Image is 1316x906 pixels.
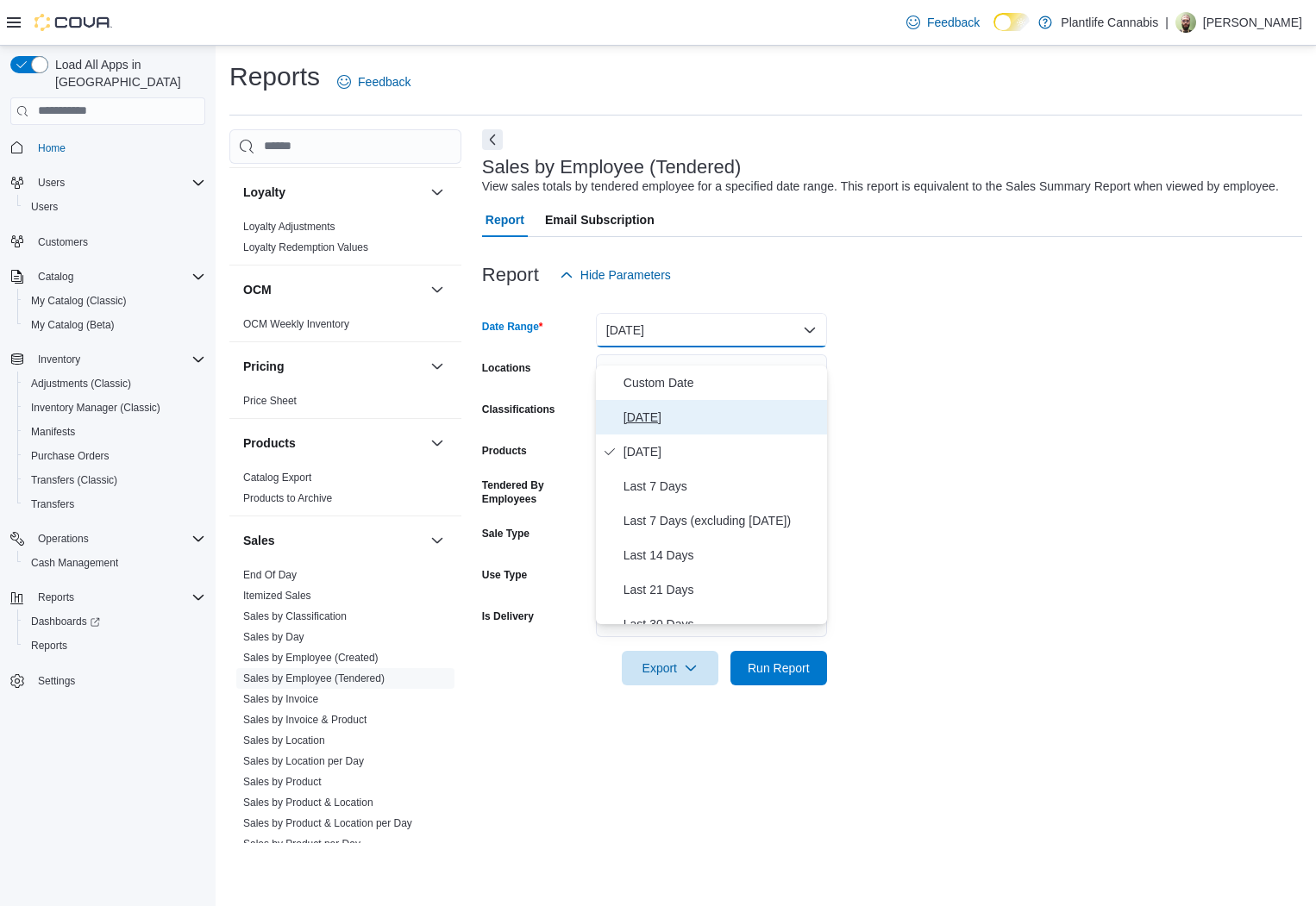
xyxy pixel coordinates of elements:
[24,635,74,656] a: Reports
[243,713,367,727] span: Sales by Invoice & Product
[31,349,205,370] span: Inventory
[31,401,160,415] span: Inventory Manager (Classic)
[24,397,205,418] span: Inventory Manager (Classic)
[427,279,448,300] button: OCM
[3,171,212,195] button: Users
[31,556,118,570] span: Cash Management
[624,510,820,531] span: Last 7 Days (excluding [DATE])
[243,281,272,298] h3: OCM
[17,420,212,444] button: Manifests
[243,817,412,829] a: Sales by Product & Location per Day
[243,317,349,331] span: OCM Weekly Inventory
[243,394,297,408] span: Price Sheet
[243,651,379,665] span: Sales by Employee (Created)
[31,138,72,159] a: Home
[243,816,412,830] span: Sales by Product & Location per Day
[3,347,212,372] button: Inventory
[243,734,325,747] span: Sales by Location
[358,73,410,91] span: Feedback
[31,497,74,511] span: Transfers
[48,56,205,91] span: Load All Apps in [GEOGRAPHIC_DATA]
[482,478,589,506] label: Tendered By Employees
[24,315,205,335] span: My Catalog (Beta)
[38,590,74,604] span: Reports
[31,449,110,463] span: Purchase Orders
[427,433,448,453] button: Products
[17,195,212,219] button: Users
[24,553,205,573] span: Cash Management
[243,610,347,622] a: Sales by Classification
[24,373,138,394] a: Adjustments (Classic)
[24,494,81,515] a: Transfers
[31,587,81,608] button: Reports
[632,651,708,685] span: Export
[243,631,304,643] a: Sales by Day
[1061,12,1158,33] p: Plantlife Cannabis
[31,615,100,628] span: Dashboards
[243,434,296,452] h3: Products
[38,353,80,366] span: Inventory
[243,775,322,789] span: Sales by Product
[31,587,205,608] span: Reports
[24,291,205,311] span: My Catalog (Classic)
[24,422,82,442] a: Manifests
[427,356,448,377] button: Pricing
[803,365,817,378] button: Open list of options
[24,494,205,515] span: Transfers
[624,476,820,497] span: Last 7 Days
[482,129,503,150] button: Next
[24,553,125,573] a: Cash Management
[243,281,423,298] button: OCM
[17,609,212,634] a: Dashboards
[1165,12,1169,33] p: |
[243,838,360,850] a: Sales by Product per Day
[243,532,275,549] h3: Sales
[38,141,66,155] span: Home
[243,672,385,685] span: Sales by Employee (Tendered)
[24,397,167,418] a: Inventory Manager (Classic)
[243,590,311,602] a: Itemized Sales
[899,5,987,40] a: Feedback
[243,358,284,375] h3: Pricing
[17,468,212,492] button: Transfers (Classic)
[24,470,124,490] a: Transfers (Classic)
[243,569,297,581] a: End Of Day
[31,200,58,214] span: Users
[927,14,980,31] span: Feedback
[38,235,88,249] span: Customers
[482,178,1279,196] div: View sales totals by tendered employee for a specified date range. This report is equivalent to t...
[24,197,205,217] span: Users
[243,589,311,603] span: Itemized Sales
[3,265,212,289] button: Catalog
[243,221,335,233] a: Loyalty Adjustments
[3,527,212,551] button: Operations
[545,203,655,237] span: Email Subscription
[993,13,1030,31] input: Dark Mode
[622,651,718,685] button: Export
[31,172,205,193] span: Users
[243,693,318,705] a: Sales by Invoice
[243,755,364,767] a: Sales by Location per Day
[243,692,318,706] span: Sales by Invoice
[482,609,534,623] label: Is Delivery
[427,182,448,203] button: Loyalty
[34,14,112,31] img: Cova
[624,372,820,393] span: Custom Date
[24,373,205,394] span: Adjustments (Classic)
[24,446,205,466] span: Purchase Orders
[31,349,87,370] button: Inventory
[31,528,205,549] span: Operations
[243,837,360,851] span: Sales by Product per Day
[229,565,461,861] div: Sales
[31,232,95,253] a: Customers
[243,630,304,644] span: Sales by Day
[17,313,212,337] button: My Catalog (Beta)
[243,184,285,201] h3: Loyalty
[17,396,212,420] button: Inventory Manager (Classic)
[31,294,127,308] span: My Catalog (Classic)
[38,176,65,190] span: Users
[482,361,531,375] label: Locations
[243,797,373,809] a: Sales by Product & Location
[482,444,527,458] label: Products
